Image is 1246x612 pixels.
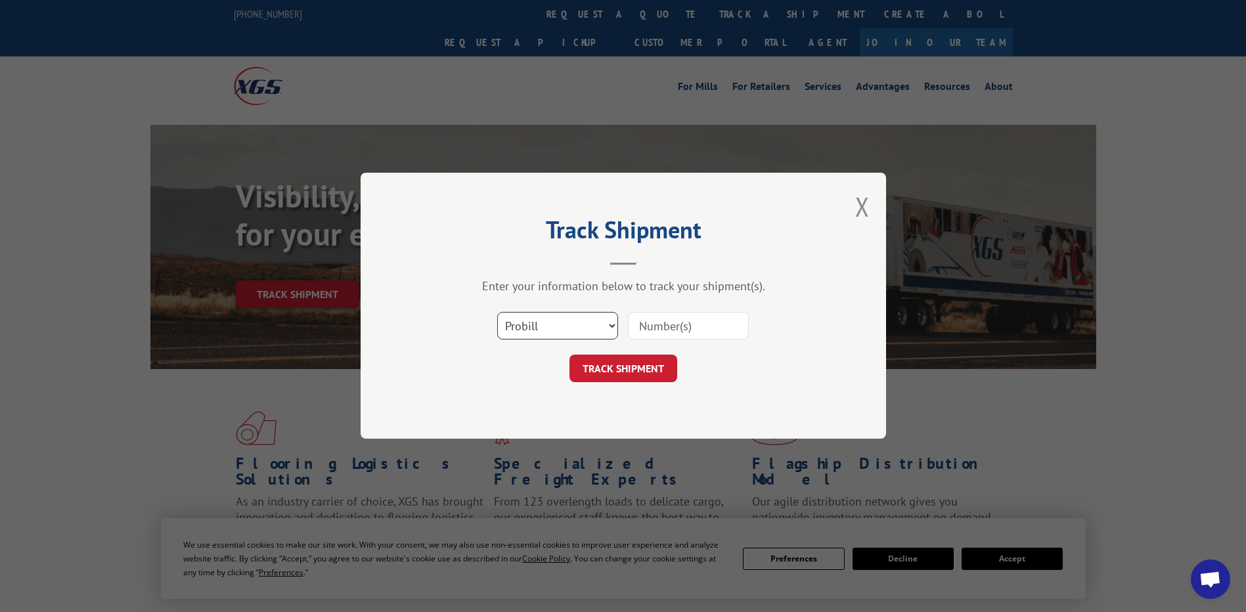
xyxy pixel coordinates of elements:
h2: Track Shipment [426,221,820,246]
div: Enter your information below to track your shipment(s). [426,279,820,294]
input: Number(s) [628,313,749,340]
div: Open chat [1191,559,1230,599]
button: Close modal [855,189,870,224]
button: TRACK SHIPMENT [569,355,677,383]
